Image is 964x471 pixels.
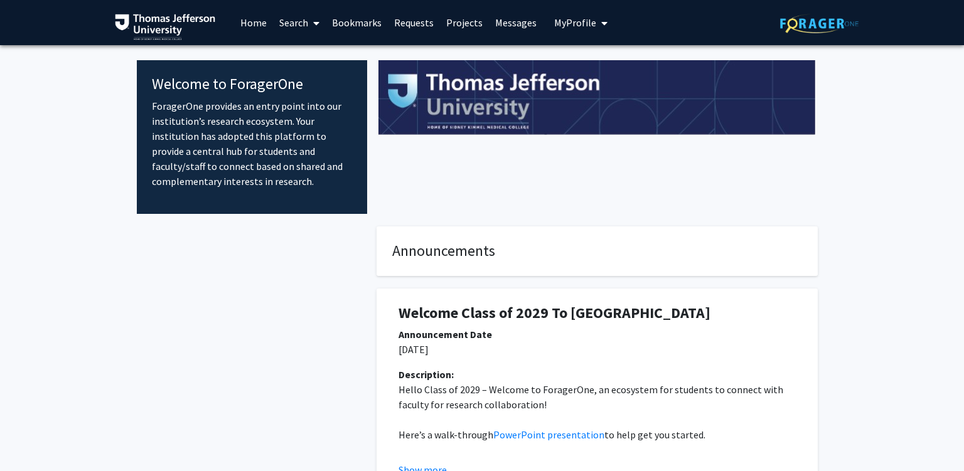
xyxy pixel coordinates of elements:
img: ForagerOne Logo [780,14,859,33]
a: Bookmarks [326,1,388,45]
h1: Welcome Class of 2029 To [GEOGRAPHIC_DATA] [399,304,796,322]
p: [DATE] [399,342,796,357]
h4: Announcements [392,242,802,260]
a: Projects [440,1,489,45]
div: Announcement Date [399,327,796,342]
p: ForagerOne provides an entry point into our institution’s research ecosystem. Your institution ha... [152,98,352,189]
p: Hello Class of 2029 – Welcome to ForagerOne, an ecosystem for students to connect with faculty fo... [399,382,796,412]
p: Here’s a walk-through to help get you started. [399,427,796,442]
a: PowerPoint presentation [493,428,604,441]
a: Requests [388,1,440,45]
a: Messages [489,1,543,45]
img: Thomas Jefferson University Logo [115,14,215,40]
a: Home [234,1,273,45]
span: My Profile [554,16,596,29]
h4: Welcome to ForagerOne [152,75,352,93]
img: Cover Image [378,60,816,135]
a: Search [273,1,326,45]
div: Description: [399,367,796,382]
